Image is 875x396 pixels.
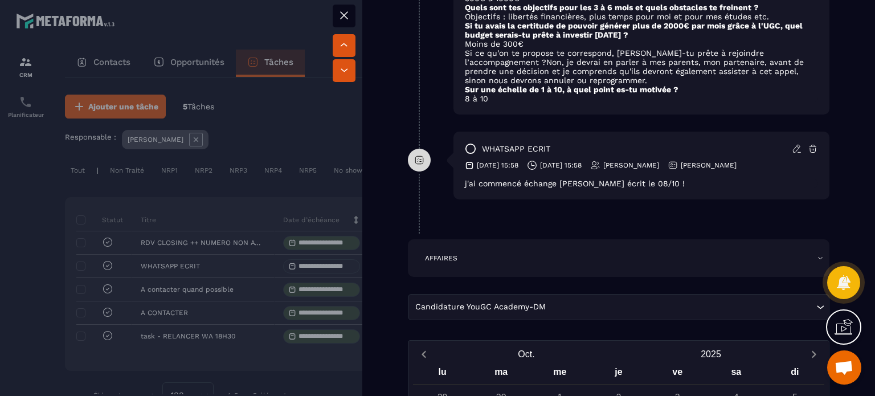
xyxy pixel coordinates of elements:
div: ve [648,364,707,384]
button: Next month [803,346,824,362]
div: Ouvrir le chat [827,350,861,385]
p: [PERSON_NAME] [603,161,659,170]
div: me [530,364,589,384]
p: Moins de 300€ [465,39,818,48]
div: sa [707,364,766,384]
div: lu [413,364,472,384]
button: Open months overlay [434,344,619,364]
div: ma [472,364,530,384]
strong: Sur une échelle de 1 à 10, à quel point es-tu motivée ? [465,85,678,94]
p: WHATSAPP ECRIT [482,144,550,154]
button: Previous month [413,346,434,362]
p: [DATE] 15:58 [477,161,518,170]
p: Objectifs : libertés financières, plus temps pour moi et pour mes études etc. [465,12,818,21]
button: Open years overlay [619,344,803,364]
strong: Si tu avais la certitude de pouvoir générer plus de 2000€ par mois grâce à l'UGC, quel budget ser... [465,21,803,39]
strong: Quels sont tes objectifs pour les 3 à 6 mois et quels obstacles te freinent ? [465,3,759,12]
p: 8 à 10 [465,94,818,103]
p: [DATE] 15:58 [540,161,582,170]
span: Candidature YouGC Academy-DM [412,301,548,313]
div: je [589,364,648,384]
p: Si ce qu’on te propose te correspond, [PERSON_NAME]-tu prête à rejoindre l’accompagnement ?Non, j... [465,48,818,85]
p: AFFAIRES [425,254,457,263]
div: di [766,364,824,384]
input: Search for option [548,301,813,313]
div: j'ai commencé échange [PERSON_NAME] écrit le 08/10 ! [465,179,818,188]
div: Search for option [408,294,829,320]
p: [PERSON_NAME] [681,161,737,170]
